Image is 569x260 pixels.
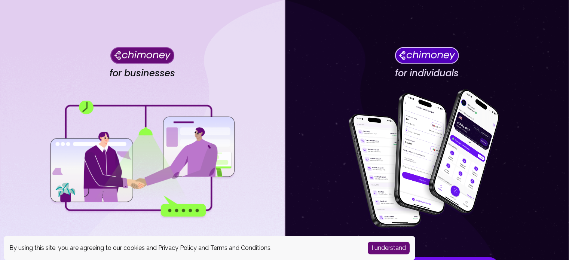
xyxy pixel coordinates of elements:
h4: for businesses [110,68,175,79]
img: for individuals [333,85,520,235]
a: Terms and Conditions [210,244,270,251]
a: Privacy Policy [158,244,197,251]
img: Chimoney for businesses [110,47,174,64]
div: By using this site, you are agreeing to our cookies and and . [9,244,357,253]
h4: for individuals [395,68,459,79]
button: Accept cookies [368,242,410,254]
img: for businesses [49,101,236,218]
img: Chimoney for individuals [395,47,459,64]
